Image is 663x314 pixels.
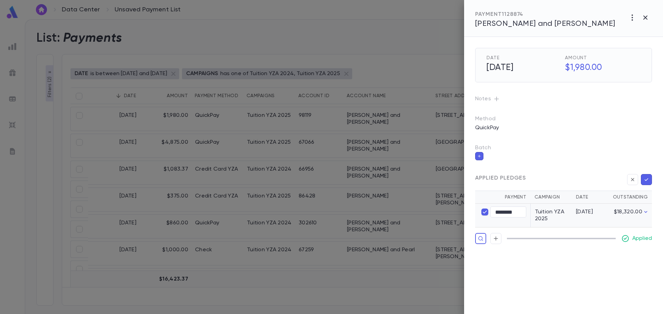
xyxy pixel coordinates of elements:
p: Method [475,115,510,122]
th: Payment [475,191,530,204]
p: Applied [632,235,652,242]
p: Batch [475,144,652,151]
th: Date [572,191,606,204]
th: Outstanding [606,191,652,204]
span: Date [487,55,562,61]
span: Applied Pledges [475,175,526,182]
h5: [DATE] [482,61,562,75]
p: QuickPay [471,122,503,133]
span: [PERSON_NAME] and [PERSON_NAME] [475,20,615,28]
p: Notes [475,93,652,104]
h5: $1,980.00 [561,61,641,75]
span: Amount [565,55,641,61]
th: Campaign [530,191,572,204]
td: Tuition YZA 2025 [530,204,572,227]
td: $18,320.00 [606,204,652,227]
div: [DATE] [576,209,602,215]
div: PAYMENT 1128874 [475,11,615,18]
